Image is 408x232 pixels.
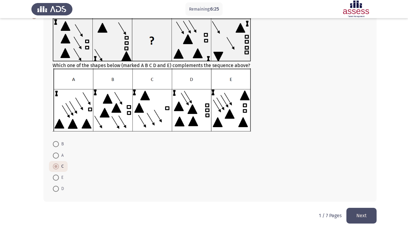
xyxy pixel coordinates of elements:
img: Assessment logo of Assessment En (Focus & 16PD) [336,1,377,18]
span: B [59,140,64,148]
span: C [59,163,64,170]
img: UkFYYV8wODhfQS5wbmcxNjkxMzI5ODg1MDM0.png [53,18,251,61]
span: A [59,152,64,159]
img: UkFYYV8wODhfQi5wbmcxNjkxMzI5ODk2OTU4.png [53,68,251,131]
img: Assess Talent Management logo [31,1,72,18]
span: 6:25 [210,6,219,12]
div: Which one of the shapes below (marked A B C D and E) complements the sequence above? [53,18,368,133]
p: Remaining: [189,5,219,13]
button: load next page [346,208,377,223]
p: 1 / 7 Pages [319,213,342,218]
span: E [59,174,63,181]
span: D [59,185,64,192]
